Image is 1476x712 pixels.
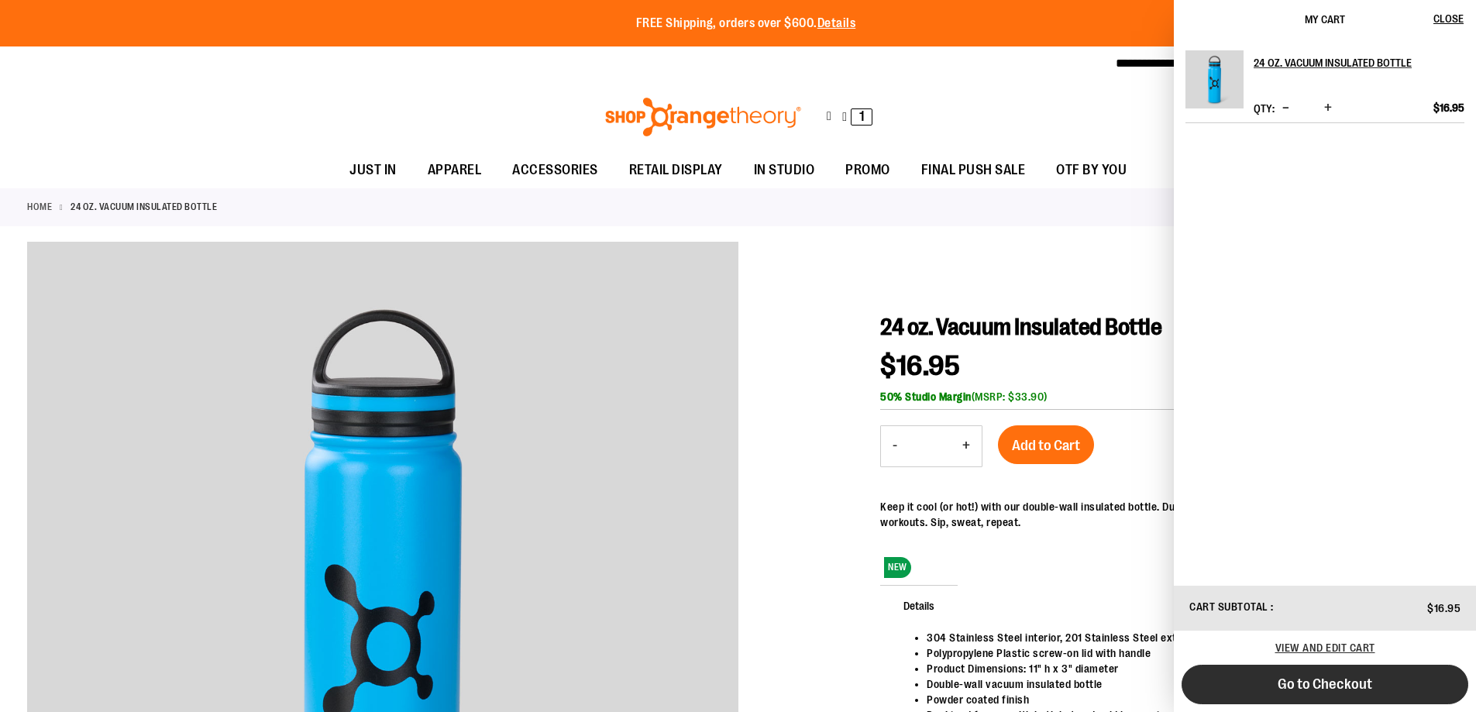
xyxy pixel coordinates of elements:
[497,153,614,187] a: ACCESSORIES
[412,153,497,188] a: APPAREL
[428,153,482,187] span: APPAREL
[817,16,856,30] a: Details
[1278,676,1372,693] span: Go to Checkout
[859,108,865,124] span: 1
[880,314,1161,340] span: 24 oz. Vacuum Insulated Bottle
[880,390,972,403] b: 50% Studio Margin
[1320,101,1336,116] button: Increase product quantity
[754,153,815,187] span: IN STUDIO
[1433,101,1464,115] span: $16.95
[921,153,1026,187] span: FINAL PUSH SALE
[880,585,958,626] span: Details
[880,350,960,382] span: $16.95
[1254,102,1275,115] label: Qty
[845,153,890,187] span: PROMO
[927,661,1433,676] li: Product Dimensions: 11" h x 3" diameter
[1453,50,1464,62] a: Remove item
[927,645,1433,661] li: Polypropylene Plastic screw-on lid with handle
[27,200,52,214] a: Home
[881,426,909,466] button: Decrease product quantity
[512,153,598,187] span: ACCESSORIES
[880,499,1449,530] div: Keep it cool (or hot!) with our double-wall insulated bottle. Durable, leak-resistant, and built ...
[1189,600,1268,613] span: Cart Subtotal
[71,200,217,214] strong: 24 oz. Vacuum Insulated Bottle
[927,692,1433,707] li: Powder coated finish
[951,426,982,466] button: Increase product quantity
[880,389,1449,404] div: (MSRP: $33.90)
[1185,50,1464,123] li: Product
[1182,665,1468,704] button: Go to Checkout
[1305,13,1345,26] span: My Cart
[636,15,856,33] p: FREE Shipping, orders over $600.
[884,557,911,578] span: NEW
[738,153,831,188] a: IN STUDIO
[1185,50,1244,119] a: 24 oz. Vacuum Insulated Bottle
[1185,50,1244,108] img: 24 oz. Vacuum Insulated Bottle
[927,676,1433,692] li: Double-wall vacuum insulated bottle
[906,153,1041,188] a: FINAL PUSH SALE
[603,98,803,136] img: Shop Orangetheory
[830,153,906,188] a: PROMO
[1056,153,1127,187] span: OTF BY YOU
[1275,641,1375,654] a: View and edit cart
[1278,101,1293,116] button: Decrease product quantity
[629,153,723,187] span: RETAIL DISPLAY
[334,153,412,188] a: JUST IN
[1433,12,1464,25] span: Close
[1041,153,1142,188] a: OTF BY YOU
[998,425,1094,464] button: Add to Cart
[1012,437,1080,454] span: Add to Cart
[1254,50,1443,75] h2: 24 oz. Vacuum Insulated Bottle
[1427,602,1461,614] span: $16.95
[614,153,738,188] a: RETAIL DISPLAY
[909,428,951,465] input: Product quantity
[927,630,1433,645] li: 304 Stainless Steel interior, 201 Stainless Steel exterior
[1254,50,1464,75] a: 24 oz. Vacuum Insulated Bottle
[349,153,397,187] span: JUST IN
